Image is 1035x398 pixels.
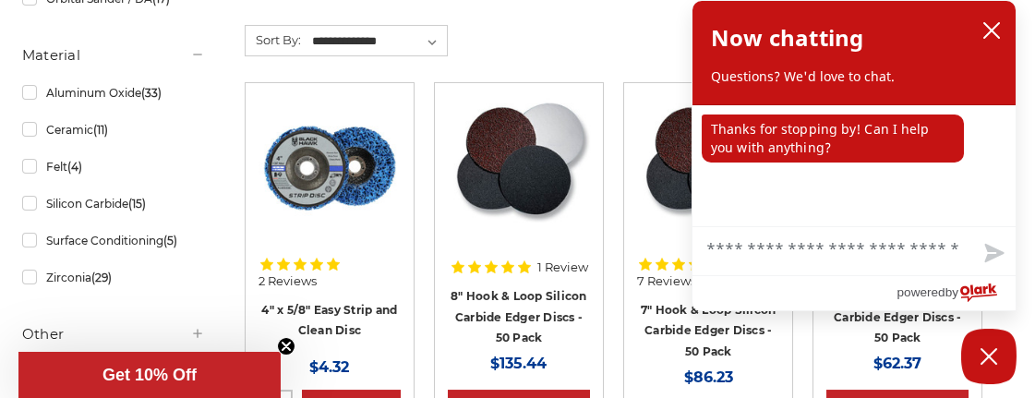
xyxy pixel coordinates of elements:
span: 1 Review [537,261,588,273]
div: chat [692,105,1016,226]
img: 4" x 5/8" easy strip and clean discs [259,96,401,238]
h5: Other [22,323,205,345]
span: 7 Reviews [637,275,696,287]
span: (33) [141,86,162,100]
a: 8" Hook & Loop Silicon Carbide Edger Discs - 50 Pack [451,289,587,344]
button: close chatbox [977,17,1006,44]
img: Silicon Carbide 8" Hook & Loop Edger Discs [448,97,590,238]
button: Send message [969,233,1016,275]
a: Silicon Carbide 7" Hook & Loop Edger Discs [637,96,779,238]
span: $86.23 [684,368,733,386]
p: Questions? We'd love to chat. [711,67,997,86]
span: $135.44 [490,355,547,372]
span: (15) [128,197,146,211]
span: $62.37 [873,355,921,372]
span: (11) [93,123,108,137]
a: Powered by Olark [897,276,1016,310]
div: Get 10% OffClose teaser [18,352,281,398]
a: Aluminum Oxide [22,77,205,109]
span: powered [897,281,945,304]
span: $4.32 [309,358,349,376]
a: 6" Hook & Loop Silicon Carbide Edger Discs - 50 Pack [830,289,967,344]
a: 7" Hook & Loop Silicon Carbide Edger Discs - 50 Pack [641,303,776,358]
p: Thanks for stopping by! Can I help you with anything? [702,115,964,163]
span: 2 Reviews [259,275,317,287]
span: Get 10% Off [102,366,197,384]
a: Silicon Carbide 8" Hook & Loop Edger Discs [448,96,590,238]
h2: Now chatting [711,19,863,56]
a: Felt [22,151,205,183]
button: Close Chatbox [961,329,1017,384]
span: (4) [67,160,82,174]
span: (29) [91,271,112,284]
span: by [945,281,958,304]
select: Sort By: [309,28,447,55]
img: Silicon Carbide 7" Hook & Loop Edger Discs [637,97,779,238]
h5: Material [22,44,205,66]
a: Zirconia [22,261,205,294]
span: (5) [163,234,177,247]
a: Ceramic [22,114,205,146]
label: Sort By: [246,26,301,54]
a: Silicon Carbide [22,187,205,220]
a: 4" x 5/8" Easy Strip and Clean Disc [261,303,397,338]
button: Close teaser [277,337,295,356]
a: Surface Conditioning [22,224,205,257]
